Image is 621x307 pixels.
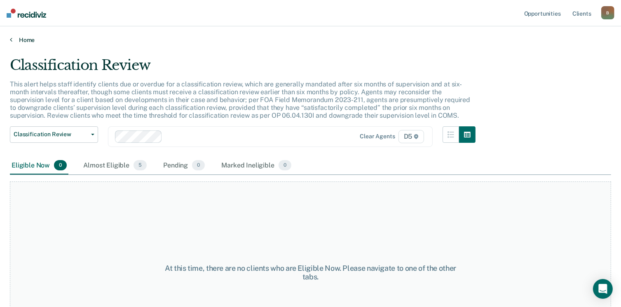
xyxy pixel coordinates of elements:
span: 5 [134,160,147,171]
div: Classification Review [10,57,476,80]
button: B [601,6,614,19]
span: 0 [192,160,205,171]
div: Open Intercom Messenger [593,279,613,299]
div: Clear agents [360,133,395,140]
div: Almost Eligible5 [82,157,148,175]
div: At this time, there are no clients who are Eligible Now. Please navigate to one of the other tabs. [160,264,461,281]
button: Classification Review [10,126,98,143]
a: Home [10,36,611,44]
img: Recidiviz [7,9,46,18]
div: Eligible Now0 [10,157,68,175]
span: D5 [398,130,424,143]
div: Pending0 [162,157,206,175]
span: 0 [54,160,67,171]
span: Classification Review [14,131,88,138]
p: This alert helps staff identify clients due or overdue for a classification review, which are gen... [10,80,470,120]
div: Marked Ineligible0 [220,157,293,175]
span: 0 [279,160,291,171]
